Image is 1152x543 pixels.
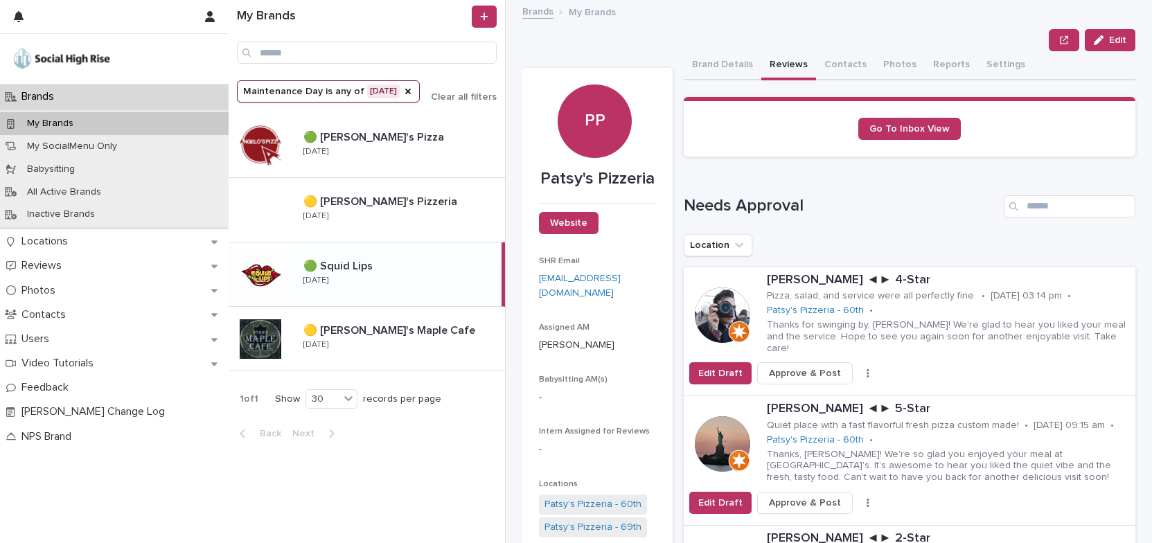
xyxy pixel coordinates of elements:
span: SHR Email [539,257,580,265]
button: Location [684,234,752,256]
p: • [1110,420,1114,431]
button: Approve & Post [757,492,853,514]
p: • [869,434,873,446]
a: Patsy's Pizzeria - 60th [767,305,864,317]
span: Assigned AM [539,323,590,332]
img: o5DnuTxEQV6sW9jFYBBf [11,45,112,73]
div: PP [558,37,631,131]
p: [PERSON_NAME] [539,338,656,353]
a: Brands [522,3,553,19]
p: Babysitting [16,163,86,175]
p: My Brands [16,118,85,130]
p: All Active Brands [16,186,112,198]
a: Patsy's Pizzeria - 60th [544,497,641,512]
p: Video Tutorials [16,357,105,370]
p: Feedback [16,381,80,394]
span: Website [550,218,587,228]
button: Clear all filters [420,92,497,102]
span: Edit [1109,35,1126,45]
button: Approve & Post [757,362,853,384]
span: Back [251,429,281,438]
p: Brands [16,90,65,103]
p: records per page [363,393,441,405]
p: [PERSON_NAME] ◄► 5-Star [767,402,1130,417]
p: - [539,391,656,405]
p: [PERSON_NAME] Change Log [16,405,176,418]
span: Next [292,429,323,438]
a: [PERSON_NAME] ◄► 5-StarQuiet place with a fast flavorful fresh pizza custom made!•[DATE] 09:15 am... [684,396,1135,526]
span: Approve & Post [769,366,841,380]
span: Clear all filters [431,92,497,102]
p: [DATE] [303,276,328,285]
button: Photos [875,51,925,80]
button: Edit Draft [689,362,752,384]
p: My SocialMenu Only [16,141,128,152]
p: [DATE] [303,147,328,157]
p: [DATE] [303,211,328,221]
p: Thanks, [PERSON_NAME]! We're so glad you enjoyed your meal at [GEOGRAPHIC_DATA]'s. It's awesome t... [767,449,1130,483]
span: Go To Inbox View [869,124,950,134]
a: Patsy's Pizzeria - 69th [544,520,641,535]
h1: My Brands [237,9,469,24]
span: Edit Draft [698,366,743,380]
input: Search [1004,195,1135,217]
a: 🟢 [PERSON_NAME]'s Pizza🟢 [PERSON_NAME]'s Pizza [DATE] [229,114,505,178]
span: Edit Draft [698,496,743,510]
p: Patsy's Pizzeria [539,169,656,189]
p: 🟡 [PERSON_NAME]'s Pizzeria [303,193,460,208]
button: Edit Draft [689,492,752,514]
button: Reports [925,51,978,80]
span: Intern Assigned for Reviews [539,427,650,436]
p: • [982,290,985,302]
p: - [539,443,656,457]
p: 🟡 [PERSON_NAME]'s Maple Cafe [303,321,478,337]
button: Back [229,427,287,440]
p: [PERSON_NAME] ◄► 4-Star [767,273,1130,288]
p: Show [275,393,300,405]
a: [PERSON_NAME] ◄► 4-StarPizza, salad, and service were all perfectly fine.•[DATE] 03:14 pm•Patsy's... [684,267,1135,397]
a: Website [539,212,599,234]
h1: Needs Approval [684,196,998,216]
a: 🟡 [PERSON_NAME]'s Pizzeria🟡 [PERSON_NAME]'s Pizzeria [DATE] [229,178,505,242]
a: Go To Inbox View [858,118,961,140]
button: Contacts [816,51,875,80]
p: 🟢 Squid Lips [303,257,375,273]
p: 🟢 [PERSON_NAME]'s Pizza [303,128,447,144]
p: • [1025,420,1028,431]
button: Edit [1085,29,1135,51]
p: Photos [16,284,67,297]
span: Babysitting AM(s) [539,375,608,384]
p: Contacts [16,308,77,321]
a: 🟡 [PERSON_NAME]'s Maple Cafe🟡 [PERSON_NAME]'s Maple Cafe [DATE] [229,307,505,371]
p: • [869,305,873,317]
button: Settings [978,51,1034,80]
p: [DATE] 09:15 am [1034,420,1105,431]
p: [DATE] 03:14 pm [991,290,1062,302]
p: My Brands [569,3,616,19]
p: Inactive Brands [16,208,106,220]
p: Thanks for swinging by, [PERSON_NAME]! We're glad to hear you liked your meal and the service. Ho... [767,319,1130,354]
p: 1 of 1 [229,382,269,416]
button: Reviews [761,51,816,80]
input: Search [237,42,497,64]
button: Maintenance Day [237,80,420,103]
p: Reviews [16,259,73,272]
p: • [1067,290,1071,302]
p: NPS Brand [16,430,82,443]
button: Brand Details [684,51,761,80]
span: Locations [539,480,578,488]
a: Patsy's Pizzeria - 60th [767,434,864,446]
p: Users [16,332,60,346]
p: Locations [16,235,79,248]
p: Pizza, salad, and service were all perfectly fine. [767,290,976,302]
p: Quiet place with a fast flavorful fresh pizza custom made! [767,420,1019,431]
button: Next [287,427,346,440]
span: Approve & Post [769,496,841,510]
div: 30 [306,392,339,407]
a: [EMAIL_ADDRESS][DOMAIN_NAME] [539,274,621,298]
p: [DATE] [303,340,328,350]
a: 🟢 Squid Lips🟢 Squid Lips [DATE] [229,242,505,307]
